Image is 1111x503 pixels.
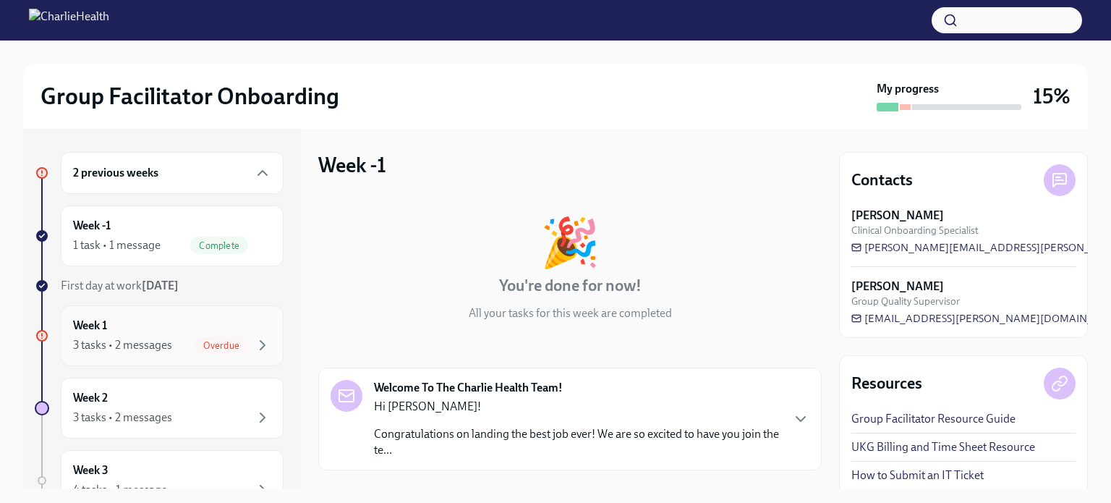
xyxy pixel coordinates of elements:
span: Overdue [195,340,248,351]
p: Congratulations on landing the best job ever! We are so excited to have you join the te... [374,426,780,458]
div: 2 previous weeks [61,152,284,194]
h6: Week -1 [73,218,111,234]
div: 🎉 [540,219,600,266]
strong: My progress [877,81,939,97]
a: Week -11 task • 1 messageComplete [35,206,284,266]
strong: Welcome To The Charlie Health Team! [374,380,563,396]
h4: Contacts [851,169,913,191]
h6: Week 1 [73,318,107,334]
a: First day at work[DATE] [35,278,284,294]
div: 1 task • 1 message [73,237,161,253]
p: All your tasks for this week are completed [469,305,672,321]
a: How to Submit an IT Ticket [851,468,984,483]
h2: Group Facilitator Onboarding [41,82,339,111]
h6: Week 2 [73,390,108,406]
a: Week 23 tasks • 2 messages [35,378,284,439]
span: Group Quality Supervisor [851,295,960,308]
h4: You're done for now! [499,275,642,297]
a: UKG Billing and Time Sheet Resource [851,439,1035,455]
h3: 15% [1033,83,1070,109]
div: 3 tasks • 2 messages [73,410,172,426]
img: CharlieHealth [29,9,109,32]
p: Hi [PERSON_NAME]! [374,399,780,415]
div: 4 tasks • 1 message [73,482,167,498]
strong: [DATE] [142,279,179,292]
a: Week 13 tasks • 2 messagesOverdue [35,305,284,366]
h3: Week -1 [318,152,386,178]
div: 3 tasks • 2 messages [73,337,172,353]
a: Group Facilitator Resource Guide [851,411,1016,427]
h6: Week 3 [73,462,108,478]
span: First day at work [61,279,179,292]
strong: [PERSON_NAME] [851,279,944,295]
h4: Resources [851,373,922,394]
strong: [PERSON_NAME] [851,208,944,224]
span: Complete [190,240,248,251]
span: Clinical Onboarding Specialist [851,224,979,237]
h6: 2 previous weeks [73,165,158,181]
